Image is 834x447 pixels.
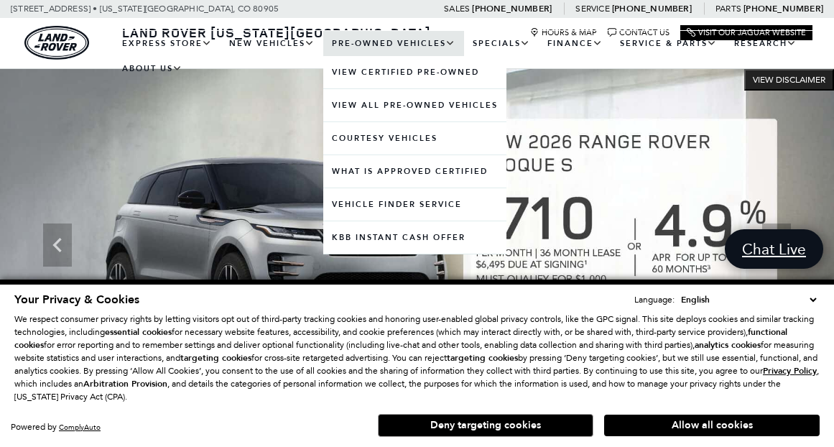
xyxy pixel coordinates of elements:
[539,31,611,56] a: Finance
[612,3,692,14] a: [PHONE_NUMBER]
[323,89,506,121] a: View All Pre-Owned Vehicles
[43,223,72,267] div: Previous
[725,229,823,269] a: Chat Live
[378,414,593,437] button: Deny targeting cookies
[323,155,506,188] a: What Is Approved Certified
[122,24,431,41] span: Land Rover [US_STATE][GEOGRAPHIC_DATA]
[323,188,506,221] a: Vehicle Finder Service
[323,31,464,56] a: Pre-Owned Vehicles
[113,31,221,56] a: EXPRESS STORE
[472,3,552,14] a: [PHONE_NUMBER]
[59,423,101,432] a: ComplyAuto
[611,31,726,56] a: Service & Parts
[634,295,675,304] div: Language:
[14,313,820,403] p: We respect consumer privacy rights by letting visitors opt out of third-party tracking cookies an...
[11,423,101,432] div: Powered by
[763,365,817,377] u: Privacy Policy
[323,56,506,88] a: View Certified Pre-Owned
[762,223,791,267] div: Next
[113,56,191,81] a: About Us
[323,122,506,155] a: Courtesy Vehicles
[113,31,812,81] nav: Main Navigation
[11,4,279,14] a: [STREET_ADDRESS] • [US_STATE][GEOGRAPHIC_DATA], CO 80905
[24,26,89,60] img: Land Rover
[105,326,172,338] strong: essential cookies
[113,24,440,41] a: Land Rover [US_STATE][GEOGRAPHIC_DATA]
[735,239,813,259] span: Chat Live
[221,31,323,56] a: New Vehicles
[323,221,506,254] a: KBB Instant Cash Offer
[447,352,518,364] strong: targeting cookies
[687,28,806,37] a: Visit Our Jaguar Website
[575,4,609,14] span: Service
[604,415,820,436] button: Allow all cookies
[24,26,89,60] a: land-rover
[83,378,167,390] strong: Arbitration Provision
[14,292,139,308] span: Your Privacy & Cookies
[677,292,820,307] select: Language Select
[608,28,669,37] a: Contact Us
[464,31,539,56] a: Specials
[180,352,251,364] strong: targeting cookies
[726,31,805,56] a: Research
[763,366,817,376] a: Privacy Policy
[743,3,823,14] a: [PHONE_NUMBER]
[530,28,597,37] a: Hours & Map
[444,4,470,14] span: Sales
[695,339,761,351] strong: analytics cookies
[715,4,741,14] span: Parts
